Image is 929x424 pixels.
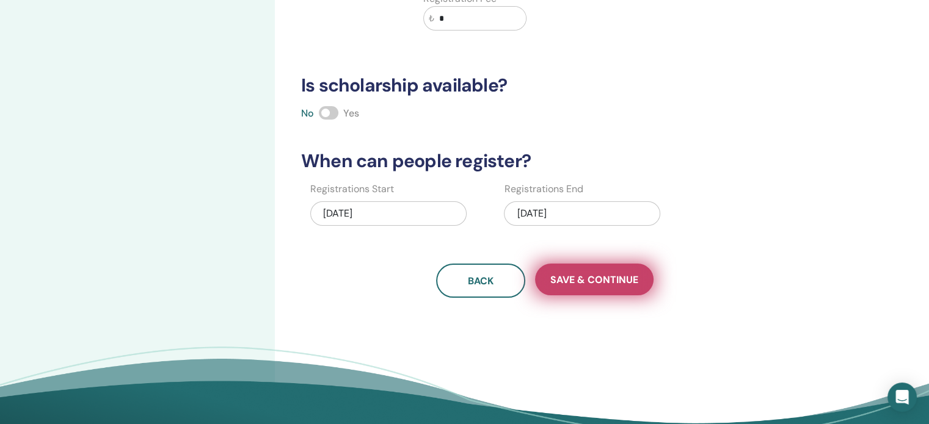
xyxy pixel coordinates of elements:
span: Save & Continue [550,273,638,286]
div: Open Intercom Messenger [887,383,917,412]
h3: When can people register? [294,150,796,172]
button: Back [436,264,525,298]
button: Save & Continue [535,264,654,295]
div: [DATE] [310,201,467,226]
h3: Is scholarship available? [294,74,796,96]
label: Registrations End [504,182,583,196]
span: Yes [343,107,359,120]
span: No [301,107,314,120]
div: [DATE] [504,201,660,226]
span: Back [468,275,494,287]
label: Registrations Start [310,182,394,196]
span: ₺ [429,12,434,25]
